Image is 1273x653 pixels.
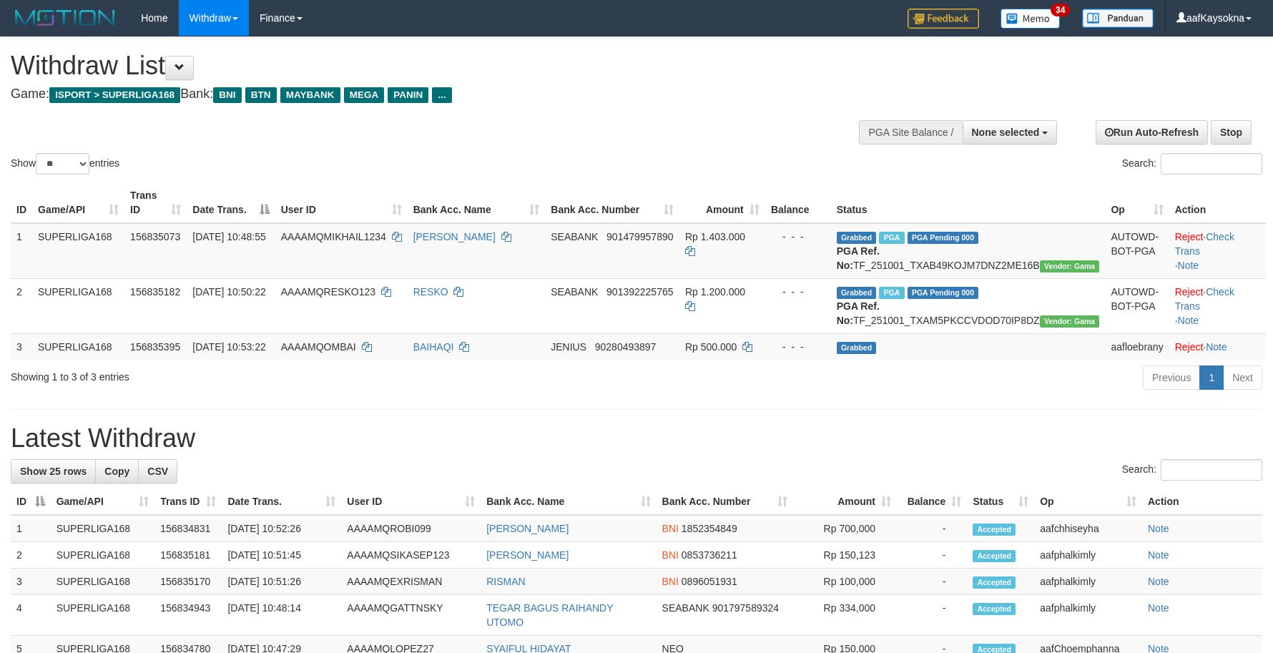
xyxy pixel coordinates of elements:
[879,232,904,244] span: Marked by aafsengchandara
[154,542,222,569] td: 156835181
[32,182,124,223] th: Game/API: activate to sort column ascending
[11,424,1262,453] h1: Latest Withdraw
[222,515,341,542] td: [DATE] 10:52:26
[897,569,967,595] td: -
[32,333,124,360] td: SUPERLIGA168
[154,515,222,542] td: 156834831
[1178,260,1199,271] a: Note
[413,286,448,298] a: RESKO
[831,182,1106,223] th: Status
[793,595,897,636] td: Rp 334,000
[1122,153,1262,175] label: Search:
[341,515,481,542] td: AAAAMQROBI099
[1105,278,1169,333] td: AUTOWD-BOT-PGA
[662,549,679,561] span: BNI
[11,542,51,569] td: 2
[32,278,124,333] td: SUPERLIGA168
[1034,569,1142,595] td: aafphalkimly
[130,341,180,353] span: 156835395
[793,515,897,542] td: Rp 700,000
[1178,315,1199,326] a: Note
[20,466,87,477] span: Show 25 rows
[11,278,32,333] td: 2
[51,515,155,542] td: SUPERLIGA168
[712,602,779,614] span: Copy 901797589324 to clipboard
[344,87,385,103] span: MEGA
[341,488,481,515] th: User ID: activate to sort column ascending
[973,524,1016,536] span: Accepted
[95,459,139,483] a: Copy
[908,287,979,299] span: PGA Pending
[281,341,356,353] span: AAAAMQOMBAI
[973,576,1016,589] span: Accepted
[432,87,451,103] span: ...
[771,340,825,354] div: - - -
[595,341,657,353] span: Copy 90280493897 to clipboard
[154,569,222,595] td: 156835170
[32,223,124,279] td: SUPERLIGA168
[879,287,904,299] span: Marked by aafsengchandara
[1175,231,1204,242] a: Reject
[837,342,877,354] span: Grabbed
[124,182,187,223] th: Trans ID: activate to sort column ascending
[1161,153,1262,175] input: Search:
[837,232,877,244] span: Grabbed
[545,182,679,223] th: Bank Acc. Number: activate to sort column ascending
[413,231,496,242] a: [PERSON_NAME]
[1169,278,1266,333] td: · ·
[685,341,737,353] span: Rp 500.000
[187,182,275,223] th: Date Trans.: activate to sort column descending
[11,333,32,360] td: 3
[1169,333,1266,360] td: ·
[551,231,598,242] span: SEABANK
[973,603,1016,615] span: Accepted
[192,231,265,242] span: [DATE] 10:48:55
[1142,488,1262,515] th: Action
[682,549,737,561] span: Copy 0853736211 to clipboard
[51,488,155,515] th: Game/API: activate to sort column ascending
[281,231,386,242] span: AAAAMQMIKHAIL1234
[1206,341,1227,353] a: Note
[765,182,831,223] th: Balance
[36,153,89,175] select: Showentries
[51,595,155,636] td: SUPERLIGA168
[1161,459,1262,481] input: Search:
[11,459,96,483] a: Show 25 rows
[281,286,375,298] span: AAAAMQRESKO123
[682,523,737,534] span: Copy 1852354849 to clipboard
[1034,595,1142,636] td: aafphalkimly
[1175,231,1234,257] a: Check Trans
[793,542,897,569] td: Rp 150,123
[685,286,745,298] span: Rp 1.200.000
[1096,120,1208,144] a: Run Auto-Refresh
[11,223,32,279] td: 1
[657,488,794,515] th: Bank Acc. Number: activate to sort column ascending
[831,223,1106,279] td: TF_251001_TXAB49KOJM7DNZ2ME16B
[793,488,897,515] th: Amount: activate to sort column ascending
[222,595,341,636] td: [DATE] 10:48:14
[154,595,222,636] td: 156834943
[837,300,880,326] b: PGA Ref. No:
[771,285,825,299] div: - - -
[973,550,1016,562] span: Accepted
[51,542,155,569] td: SUPERLIGA168
[908,232,979,244] span: PGA Pending
[1175,341,1204,353] a: Reject
[682,576,737,587] span: Copy 0896051931 to clipboard
[662,523,679,534] span: BNI
[1105,182,1169,223] th: Op: activate to sort column ascending
[1034,488,1142,515] th: Op: activate to sort column ascending
[1105,333,1169,360] td: aafloebrany
[967,488,1034,515] th: Status: activate to sort column ascending
[662,576,679,587] span: BNI
[408,182,546,223] th: Bank Acc. Name: activate to sort column ascending
[280,87,340,103] span: MAYBANK
[11,595,51,636] td: 4
[341,542,481,569] td: AAAAMQSIKASEP123
[486,576,525,587] a: RISMAN
[1175,286,1234,312] a: Check Trans
[341,595,481,636] td: AAAAMQGATTNSKY
[1034,542,1142,569] td: aafphalkimly
[192,286,265,298] span: [DATE] 10:50:22
[1148,523,1169,534] a: Note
